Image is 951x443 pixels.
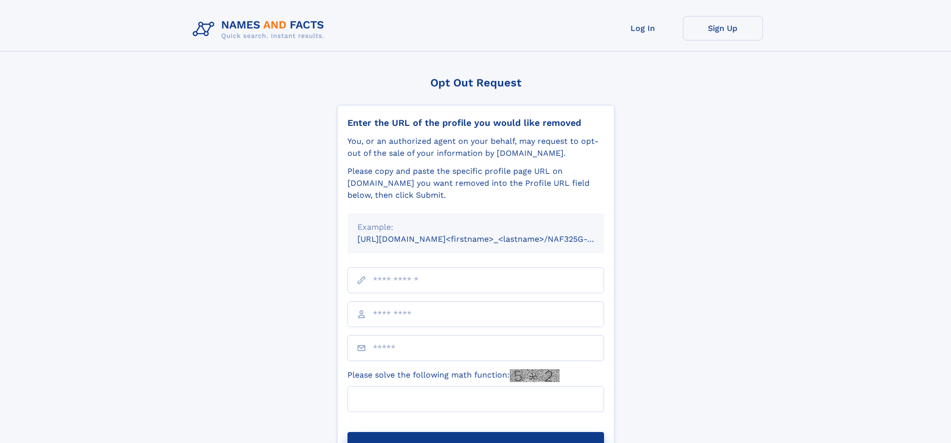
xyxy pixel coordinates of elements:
[347,117,604,128] div: Enter the URL of the profile you would like removed
[347,165,604,201] div: Please copy and paste the specific profile page URL on [DOMAIN_NAME] you want removed into the Pr...
[357,221,594,233] div: Example:
[347,369,560,382] label: Please solve the following math function:
[347,135,604,159] div: You, or an authorized agent on your behalf, may request to opt-out of the sale of your informatio...
[603,16,683,40] a: Log In
[337,76,615,89] div: Opt Out Request
[357,234,623,244] small: [URL][DOMAIN_NAME]<firstname>_<lastname>/NAF325G-xxxxxxxx
[683,16,763,40] a: Sign Up
[189,16,332,43] img: Logo Names and Facts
